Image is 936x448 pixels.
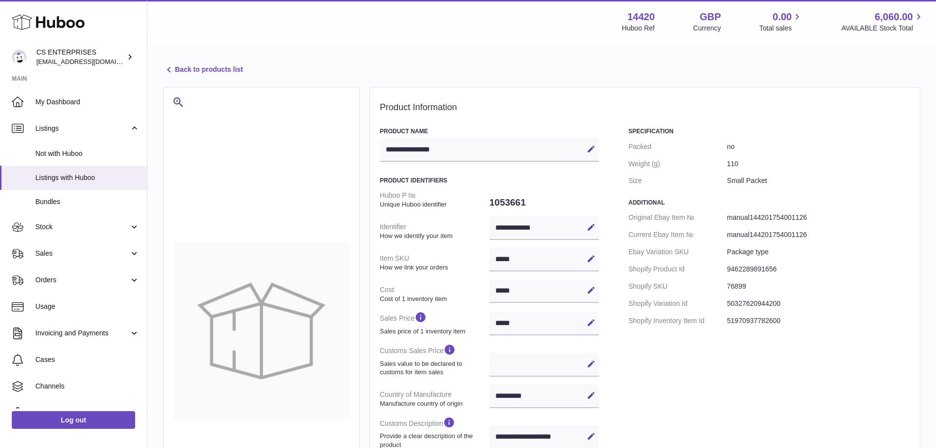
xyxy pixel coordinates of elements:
[35,173,140,182] span: Listings with Huboo
[380,359,487,377] strong: Sales value to be declared to customs for item sales
[35,408,140,418] span: Settings
[627,10,655,24] strong: 14420
[628,138,727,155] dt: Packed
[380,102,910,113] h2: Product Information
[35,275,129,285] span: Orders
[628,209,727,226] dt: Original Ebay Item №
[35,124,129,133] span: Listings
[380,339,489,380] dt: Customs Sales Price
[628,295,727,312] dt: Shopify Variation Id
[380,295,487,303] strong: Cost of 1 inventory item
[727,295,910,312] dd: 50327620944200
[12,50,27,64] img: internalAdmin-14420@internal.huboo.com
[727,172,910,189] dd: Small Packet
[380,263,487,272] strong: How we link your orders
[628,261,727,278] dt: Shopify Product Id
[380,187,489,212] dt: Huboo P №
[773,10,792,24] span: 0.00
[727,278,910,295] dd: 76899
[36,48,125,66] div: CS ENTERPRISES
[759,24,803,33] span: Total sales
[35,382,140,391] span: Channels
[727,209,910,226] dd: manual144201754001126
[35,97,140,107] span: My Dashboard
[489,192,599,213] dd: 1053661
[35,355,140,364] span: Cases
[380,218,489,244] dt: Identifier
[727,312,910,329] dd: 51970937782600
[759,10,803,33] a: 0.00 Total sales
[841,24,924,33] span: AVAILABLE Stock Total
[380,307,489,339] dt: Sales Price
[380,127,599,135] h3: Product Name
[380,399,487,408] strong: Manufacture country of origin
[380,200,487,209] strong: Unique Huboo identifier
[12,411,135,429] a: Log out
[693,24,721,33] div: Currency
[35,249,129,258] span: Sales
[841,10,924,33] a: 6,060.00 AVAILABLE Stock Total
[622,24,655,33] div: Huboo Ref
[35,149,140,158] span: Not with Huboo
[380,177,599,184] h3: Product Identifiers
[700,10,721,24] strong: GBP
[380,327,487,336] strong: Sales price of 1 inventory item
[628,312,727,329] dt: Shopify Inventory Item Id
[628,172,727,189] dt: Size
[727,138,910,155] dd: no
[628,278,727,295] dt: Shopify SKU
[628,199,910,207] h3: Additional
[727,226,910,243] dd: manual144201754001126
[380,386,489,412] dt: Country of Manufacture
[380,281,489,307] dt: Cost
[35,329,129,338] span: Invoicing and Payments
[875,10,913,24] span: 6,060.00
[628,127,910,135] h3: Specification
[380,232,487,240] strong: How we identify your item
[727,243,910,261] dd: Package type
[628,226,727,243] dt: Current Ebay Item №
[163,64,243,76] a: Back to products list
[380,250,489,275] dt: Item SKU
[35,302,140,311] span: Usage
[35,197,140,207] span: Bundles
[628,155,727,173] dt: Weight (g)
[628,243,727,261] dt: Ebay Variation SKU
[36,58,144,65] span: [EMAIL_ADDRESS][DOMAIN_NAME]
[727,155,910,173] dd: 110
[173,242,349,418] img: no-photo-large.jpg
[727,261,910,278] dd: 9462289891656
[35,222,129,232] span: Stock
